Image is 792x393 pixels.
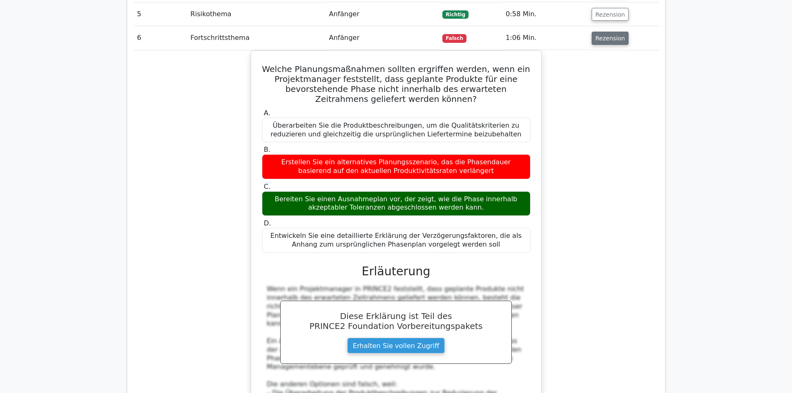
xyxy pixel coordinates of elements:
[595,35,625,42] font: Rezension
[271,121,521,138] font: Überarbeiten Sie die Produktbeschreibungen, um die Qualitätskriterien zu reduzieren und gleichzei...
[446,35,464,41] font: Falsch
[190,10,231,18] font: Risikothema
[264,219,271,227] font: D.
[267,285,524,327] font: Wenn ein Projektmanager in PRINCE2 feststellt, dass geplante Produkte nicht innerhalb des erwarte...
[267,380,397,388] font: Die anderen Optionen sind falsch, weil:
[595,11,625,17] font: Rezension
[190,34,249,42] font: Fortschrittsthema
[506,34,537,42] font: 1:06 Min.
[362,264,430,278] font: Erläuterung
[347,338,444,354] a: Erhalten Sie vollen Zugriff
[506,10,537,18] font: 0:58 Min.
[264,183,271,190] font: C.
[264,146,271,153] font: B.
[329,10,359,18] font: Anfänger
[267,337,521,371] font: Ein Ausnahmeplan wird ausgelöst, wenn Prognosen darauf hinweisen, dass der aktuelle Plan die Tole...
[592,8,629,21] button: Rezension
[329,34,359,42] font: Anfänger
[275,195,518,212] font: Bereiten Sie einen Ausnahmeplan vor, der zeigt, wie die Phase innerhalb akzeptabler Toleranzen ab...
[137,34,141,42] font: 6
[446,12,465,17] font: Richtig
[270,232,521,248] font: Entwickeln Sie eine detaillierte Erklärung der Verzögerungsfaktoren, die als Anhang zum ursprüngl...
[592,32,629,45] button: Rezension
[264,109,271,117] font: A.
[262,64,530,104] font: Welche Planungsmaßnahmen sollten ergriffen werden, wenn ein Projektmanager feststellt, dass gepla...
[281,158,511,175] font: Erstellen Sie ein alternatives Planungsszenario, das die Phasendauer basierend auf den aktuellen ...
[137,10,141,18] font: 5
